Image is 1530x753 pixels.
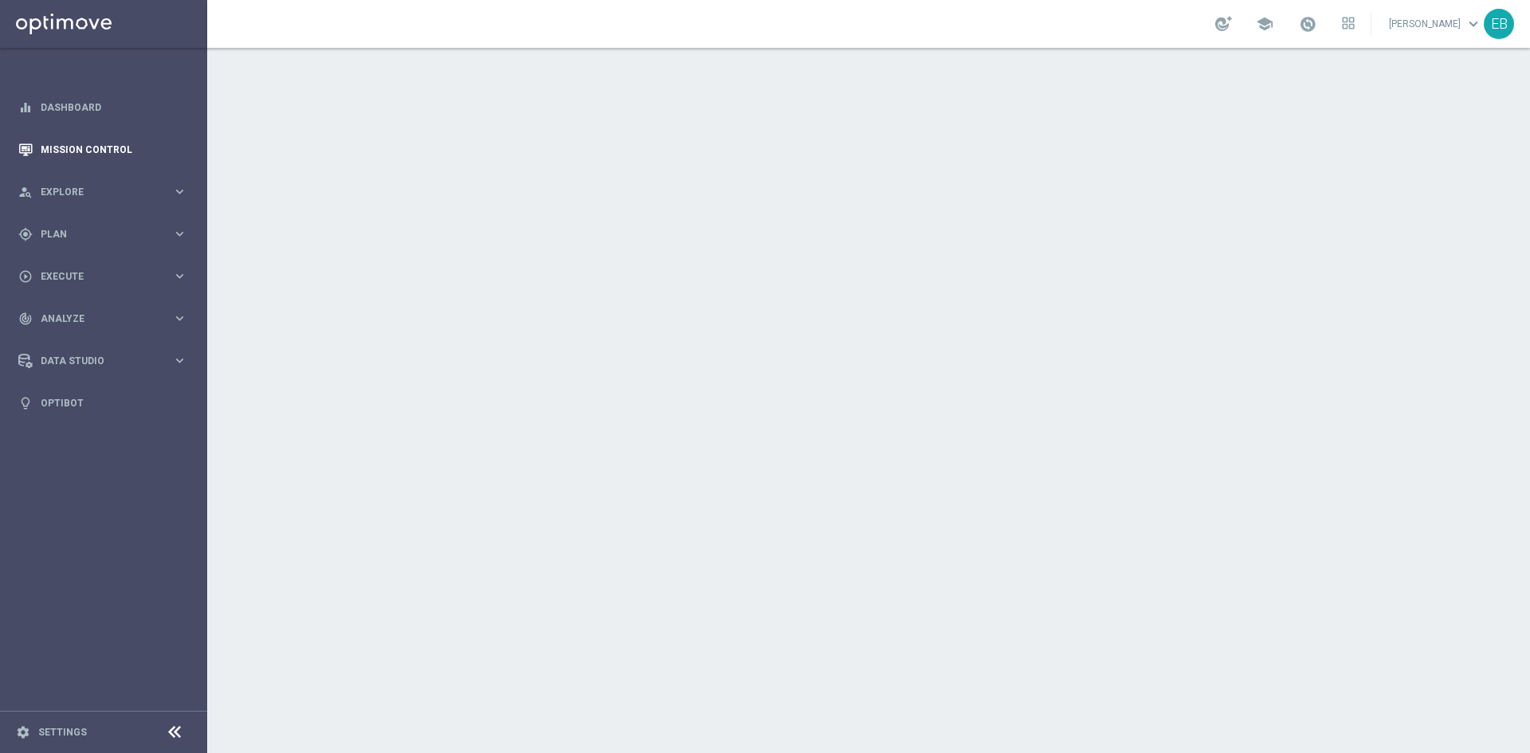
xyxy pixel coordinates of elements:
[1256,15,1273,33] span: school
[172,269,187,284] i: keyboard_arrow_right
[41,272,172,281] span: Execute
[172,226,187,241] i: keyboard_arrow_right
[1484,9,1514,39] div: EB
[18,86,187,128] div: Dashboard
[172,311,187,326] i: keyboard_arrow_right
[18,128,187,171] div: Mission Control
[18,269,172,284] div: Execute
[41,356,172,366] span: Data Studio
[1387,12,1484,36] a: [PERSON_NAME]keyboard_arrow_down
[41,187,172,197] span: Explore
[41,314,172,324] span: Analyze
[41,86,187,128] a: Dashboard
[18,354,172,368] div: Data Studio
[18,382,187,424] div: Optibot
[18,228,188,241] button: gps_fixed Plan keyboard_arrow_right
[41,229,172,239] span: Plan
[18,143,188,156] button: Mission Control
[18,270,188,283] button: play_circle_outline Execute keyboard_arrow_right
[18,269,33,284] i: play_circle_outline
[18,186,188,198] button: person_search Explore keyboard_arrow_right
[41,128,187,171] a: Mission Control
[172,184,187,199] i: keyboard_arrow_right
[172,353,187,368] i: keyboard_arrow_right
[18,312,188,325] button: track_changes Analyze keyboard_arrow_right
[18,185,172,199] div: Explore
[38,728,87,737] a: Settings
[18,312,172,326] div: Analyze
[18,185,33,199] i: person_search
[18,100,33,115] i: equalizer
[18,101,188,114] button: equalizer Dashboard
[41,382,187,424] a: Optibot
[16,725,30,739] i: settings
[18,312,33,326] i: track_changes
[18,396,33,410] i: lightbulb
[18,227,172,241] div: Plan
[18,227,33,241] i: gps_fixed
[18,397,188,410] button: lightbulb Optibot
[18,355,188,367] button: Data Studio keyboard_arrow_right
[1465,15,1482,33] span: keyboard_arrow_down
